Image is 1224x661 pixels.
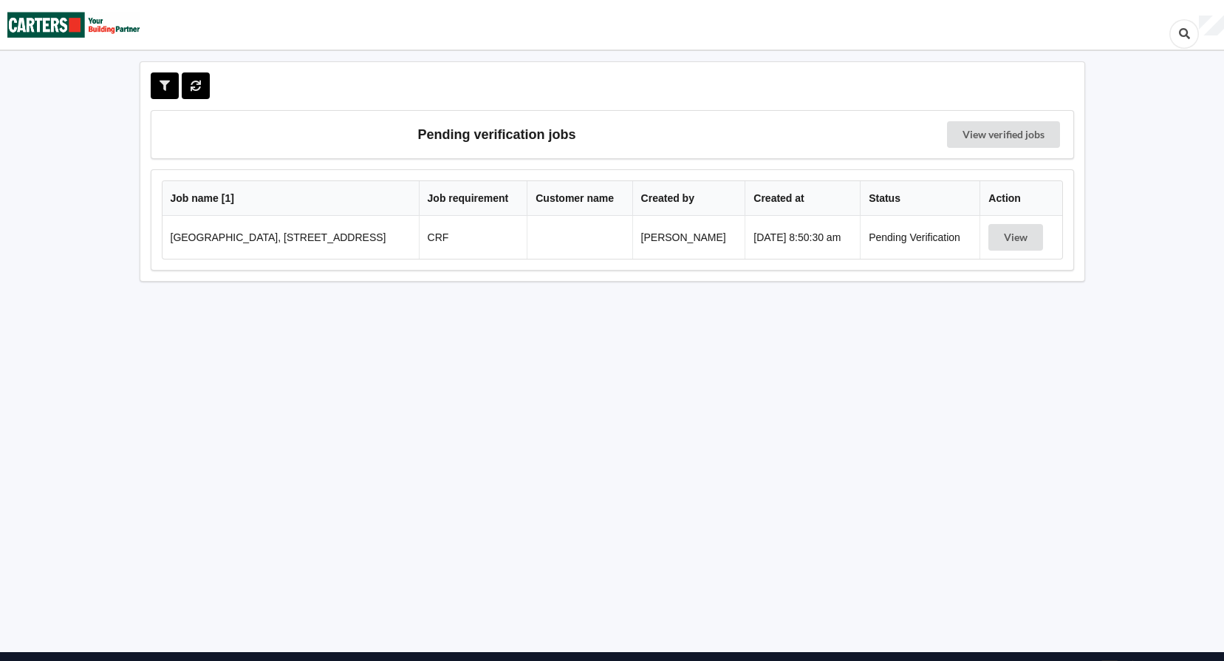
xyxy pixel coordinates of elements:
[988,231,1046,243] a: View
[632,216,745,259] td: [PERSON_NAME]
[7,1,140,49] img: Carters
[163,216,419,259] td: [GEOGRAPHIC_DATA], [STREET_ADDRESS]
[979,181,1061,216] th: Action
[745,216,860,259] td: [DATE] 8:50:30 am
[632,181,745,216] th: Created by
[860,216,979,259] td: Pending Verification
[1199,16,1224,36] div: User Profile
[163,181,419,216] th: Job name [ 1 ]
[988,224,1043,251] button: View
[527,181,632,216] th: Customer name
[419,181,527,216] th: Job requirement
[745,181,860,216] th: Created at
[947,121,1060,148] a: View verified jobs
[162,121,832,148] h3: Pending verification jobs
[860,181,979,216] th: Status
[419,216,527,259] td: CRF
